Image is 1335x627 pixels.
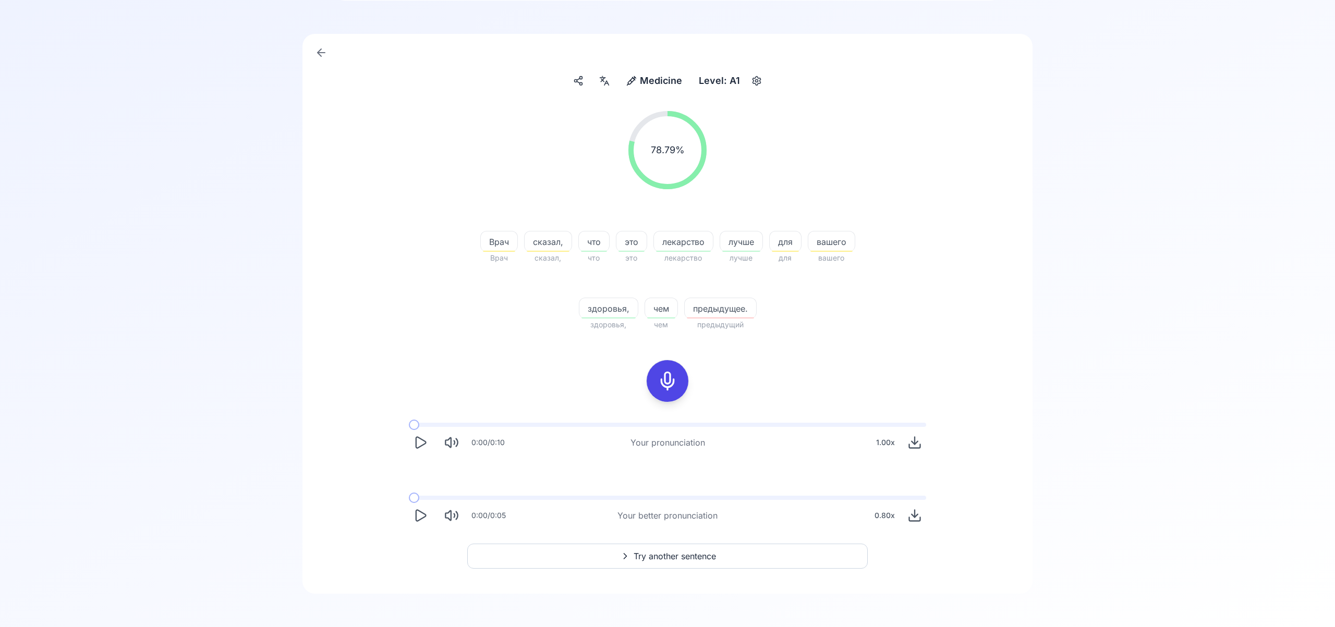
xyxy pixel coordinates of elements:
button: для [769,231,802,252]
span: предыдущий [684,318,757,331]
span: лекарство [653,252,713,264]
button: лекарство [653,231,713,252]
span: что [579,236,609,248]
button: Mute [440,504,463,527]
div: Your pronunciation [630,436,705,449]
span: сказал, [524,252,572,264]
div: 1.00 x [872,432,899,453]
span: сказал, [525,236,572,248]
span: вашего [808,252,855,264]
span: Врач [480,252,518,264]
div: 0:00 / 0:10 [471,437,505,448]
button: Level: A1 [695,71,765,90]
button: Mute [440,431,463,454]
button: предыдущее. [684,298,757,318]
div: 0:00 / 0:05 [471,510,506,521]
span: для [770,236,801,248]
span: Medicine [640,73,682,88]
button: лучше [720,231,763,252]
span: 78.79 % [651,143,685,157]
button: Medicine [622,71,686,90]
span: лекарство [654,236,713,248]
span: здоровья, [579,302,638,315]
button: здоровья, [579,298,638,318]
span: здоровья, [579,318,638,331]
span: Врач [481,236,517,248]
button: это [616,231,647,252]
button: чем [645,298,678,318]
button: сказал, [524,231,572,252]
button: Play [409,504,432,527]
span: для [769,252,802,264]
span: Try another sentence [634,550,716,562]
span: вашего [808,236,855,248]
button: что [578,231,610,252]
div: Level: A1 [695,71,744,90]
button: вашего [808,231,855,252]
div: 0.80 x [870,505,899,526]
button: Play [409,431,432,454]
button: Try another sentence [467,544,868,569]
button: Download audio [903,431,926,454]
span: это [616,236,647,248]
span: лучше [720,252,763,264]
span: предыдущее. [685,302,756,315]
span: лучше [720,236,762,248]
span: это [616,252,647,264]
span: что [578,252,610,264]
div: Your better pronunciation [617,509,718,522]
span: чем [645,302,677,315]
button: Врач [480,231,518,252]
button: Download audio [903,504,926,527]
span: чем [645,318,678,331]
